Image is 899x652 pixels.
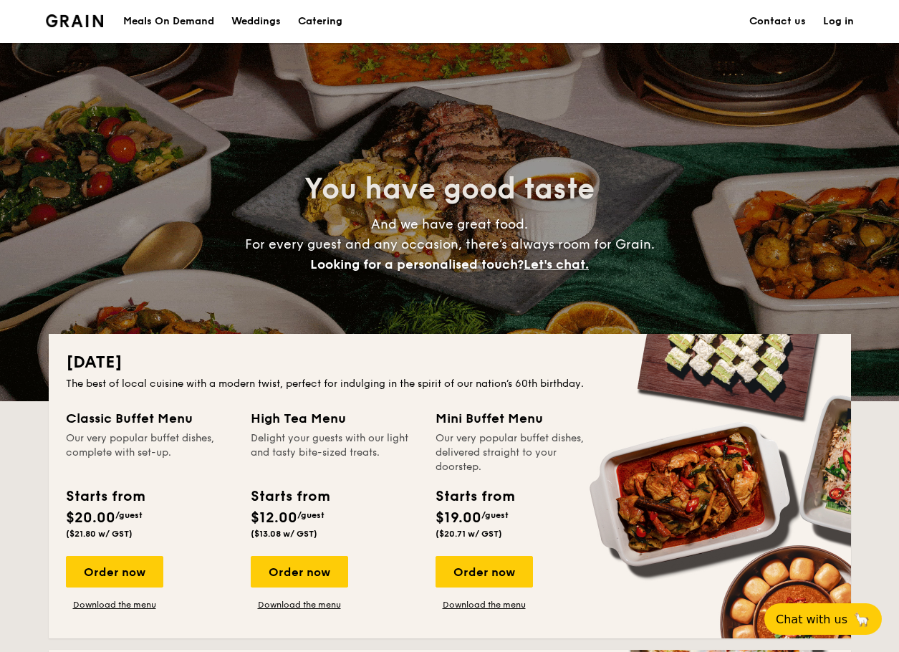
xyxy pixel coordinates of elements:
[251,529,317,539] span: ($13.08 w/ GST)
[251,556,348,588] div: Order now
[481,510,509,520] span: /guest
[764,603,882,635] button: Chat with us🦙
[436,556,533,588] div: Order now
[436,529,502,539] span: ($20.71 w/ GST)
[46,14,104,27] img: Grain
[251,431,418,474] div: Delight your guests with our light and tasty bite-sized treats.
[776,613,847,626] span: Chat with us
[66,431,234,474] div: Our very popular buffet dishes, complete with set-up.
[524,257,589,272] span: Let's chat.
[251,408,418,428] div: High Tea Menu
[66,556,163,588] div: Order now
[66,599,163,610] a: Download the menu
[297,510,324,520] span: /guest
[436,408,603,428] div: Mini Buffet Menu
[66,408,234,428] div: Classic Buffet Menu
[66,377,834,391] div: The best of local cuisine with a modern twist, perfect for indulging in the spirit of our nation’...
[436,599,533,610] a: Download the menu
[436,431,603,474] div: Our very popular buffet dishes, delivered straight to your doorstep.
[66,529,133,539] span: ($21.80 w/ GST)
[115,510,143,520] span: /guest
[853,611,870,628] span: 🦙
[251,509,297,527] span: $12.00
[251,486,329,507] div: Starts from
[66,509,115,527] span: $20.00
[66,486,144,507] div: Starts from
[66,351,834,374] h2: [DATE]
[46,14,104,27] a: Logotype
[251,599,348,610] a: Download the menu
[436,486,514,507] div: Starts from
[436,509,481,527] span: $19.00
